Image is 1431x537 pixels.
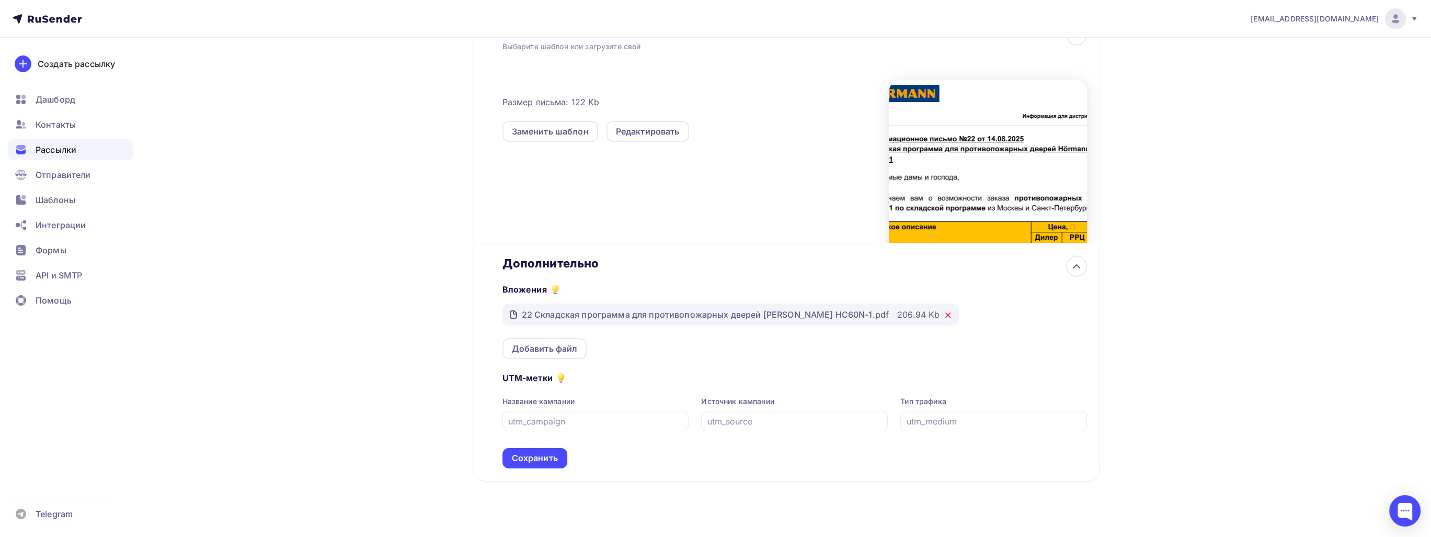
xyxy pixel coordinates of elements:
[502,396,689,407] div: Название кампании
[512,125,589,138] div: Заменить шаблон
[36,118,76,131] span: Контакты
[1251,14,1379,24] span: [EMAIL_ADDRESS][DOMAIN_NAME]
[502,256,1087,271] div: Дополнительно
[1251,8,1418,29] a: [EMAIL_ADDRESS][DOMAIN_NAME]
[508,415,683,428] input: utm_campaign
[701,396,888,407] div: Источник кампании
[36,294,72,307] span: Помощь
[8,189,133,210] a: Шаблоны
[36,508,73,520] span: Telegram
[502,283,547,296] h5: Вложения
[512,342,578,355] div: Добавить файл
[36,93,75,106] span: Дашборд
[8,240,133,261] a: Формы
[36,219,86,231] span: Интеграции
[38,58,115,70] div: Создать рассылку
[616,125,680,138] div: Редактировать
[8,114,133,135] a: Контакты
[8,89,133,110] a: Дашборд
[502,41,1029,52] div: Выберите шаблон или загрузите свой
[36,169,91,181] span: Отправители
[8,139,133,160] a: Рассылки
[907,415,1081,428] input: utm_medium
[36,269,82,282] span: API и SMTP
[522,308,889,321] div: 22 Складская программа для противопожарных дверей [PERSON_NAME] HC60N-1.pdf
[36,244,66,256] span: Формы
[36,143,76,156] span: Рассылки
[897,308,940,321] div: 206.94 Kb
[502,96,600,108] span: Размер письма: 122 Kb
[36,194,75,206] span: Шаблоны
[502,372,553,384] h5: UTM-метки
[8,164,133,185] a: Отправители
[512,452,558,464] div: Сохранить
[707,415,882,428] input: utm_source
[900,396,1087,407] div: Тип трафика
